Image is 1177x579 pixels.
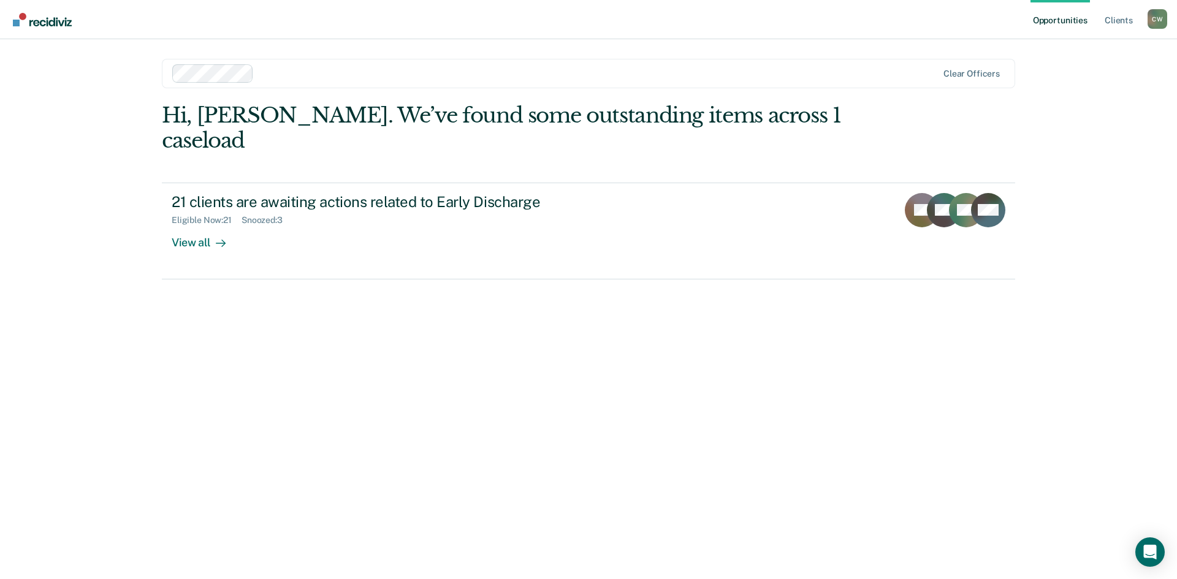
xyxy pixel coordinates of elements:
[1135,537,1165,567] div: Open Intercom Messenger
[1148,9,1167,29] button: Profile dropdown button
[162,103,845,153] div: Hi, [PERSON_NAME]. We’ve found some outstanding items across 1 caseload
[242,215,292,225] div: Snoozed : 3
[172,215,242,225] div: Eligible Now : 21
[172,225,240,249] div: View all
[13,13,72,26] img: Recidiviz
[943,69,1000,79] div: Clear officers
[172,193,602,211] div: 21 clients are awaiting actions related to Early Discharge
[162,183,1015,279] a: 21 clients are awaiting actions related to Early DischargeEligible Now:21Snoozed:3View all
[1148,9,1167,29] div: C W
